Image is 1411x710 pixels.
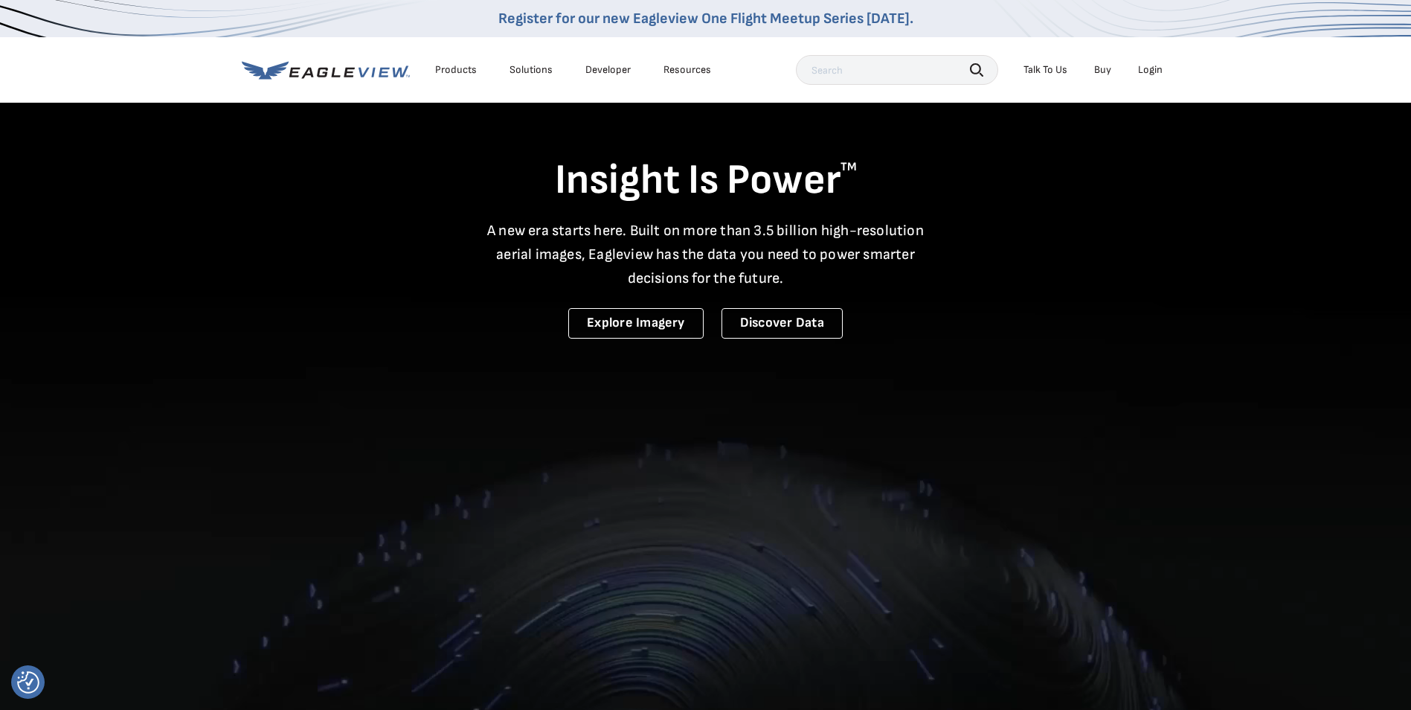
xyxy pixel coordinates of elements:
div: Login [1138,63,1163,77]
div: Talk To Us [1023,63,1067,77]
sup: TM [841,160,857,174]
input: Search [796,55,998,85]
a: Buy [1094,63,1111,77]
a: Explore Imagery [568,308,704,339]
a: Developer [585,63,631,77]
div: Solutions [510,63,553,77]
a: Discover Data [721,308,843,339]
a: Register for our new Eagleview One Flight Meetup Series [DATE]. [498,10,913,28]
h1: Insight Is Power [242,155,1170,207]
button: Consent Preferences [17,671,39,694]
img: Revisit consent button [17,671,39,694]
div: Resources [663,63,711,77]
p: A new era starts here. Built on more than 3.5 billion high-resolution aerial images, Eagleview ha... [478,219,933,290]
div: Products [435,63,477,77]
